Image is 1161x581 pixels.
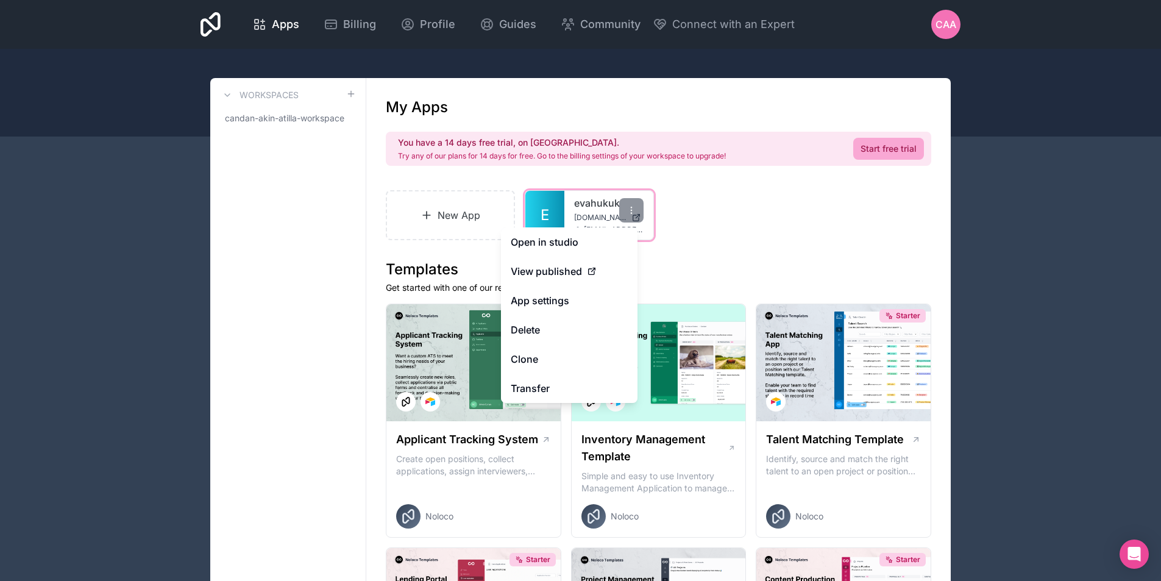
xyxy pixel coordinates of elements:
[243,11,309,38] a: Apps
[396,453,551,477] p: Create open positions, collect applications, assign interviewers, centralise candidate feedback a...
[501,227,637,257] a: Open in studio
[766,453,921,477] p: Identify, source and match the right talent to an open project or position with our Talent Matchi...
[220,107,356,129] a: candan-akin-atilla-workspace
[396,431,538,448] h1: Applicant Tracking System
[896,555,920,565] span: Starter
[225,112,344,124] span: candan-akin-atilla-workspace
[611,510,639,522] span: Noloco
[220,88,299,102] a: Workspaces
[581,470,736,494] p: Simple and easy to use Inventory Management Application to manage your stock, orders and Manufact...
[896,311,920,321] span: Starter
[314,11,386,38] a: Billing
[499,16,536,33] span: Guides
[470,11,546,38] a: Guides
[580,16,641,33] span: Community
[398,137,726,149] h2: You have a 14 days free trial, on [GEOGRAPHIC_DATA].
[766,431,904,448] h1: Talent Matching Template
[653,16,795,33] button: Connect with an Expert
[501,257,637,286] a: View published
[240,89,299,101] h3: Workspaces
[511,264,582,279] span: View published
[425,510,453,522] span: Noloco
[501,344,637,374] a: Clone
[398,151,726,161] p: Try any of our plans for 14 days for free. Go to the billing settings of your workspace to upgrade!
[386,98,448,117] h1: My Apps
[574,196,644,210] a: evahukuk
[1120,540,1149,569] div: Open Intercom Messenger
[386,282,931,294] p: Get started with one of our ready-made templates
[501,374,637,403] a: Transfer
[574,213,627,223] span: [DOMAIN_NAME]
[551,11,650,38] a: Community
[581,431,728,465] h1: Inventory Management Template
[391,11,465,38] a: Profile
[672,16,795,33] span: Connect with an Expert
[272,16,299,33] span: Apps
[343,16,376,33] span: Billing
[795,510,823,522] span: Noloco
[936,17,956,32] span: CAA
[501,286,637,315] a: App settings
[386,260,931,279] h1: Templates
[584,225,644,235] span: [EMAIL_ADDRESS][DOMAIN_NAME]
[525,191,564,240] a: E
[425,397,435,407] img: Airtable Logo
[853,138,924,160] a: Start free trial
[501,315,637,344] button: Delete
[386,190,515,240] a: New App
[526,555,550,565] span: Starter
[771,397,781,407] img: Airtable Logo
[574,213,644,223] a: [DOMAIN_NAME]
[541,205,549,225] span: E
[420,16,455,33] span: Profile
